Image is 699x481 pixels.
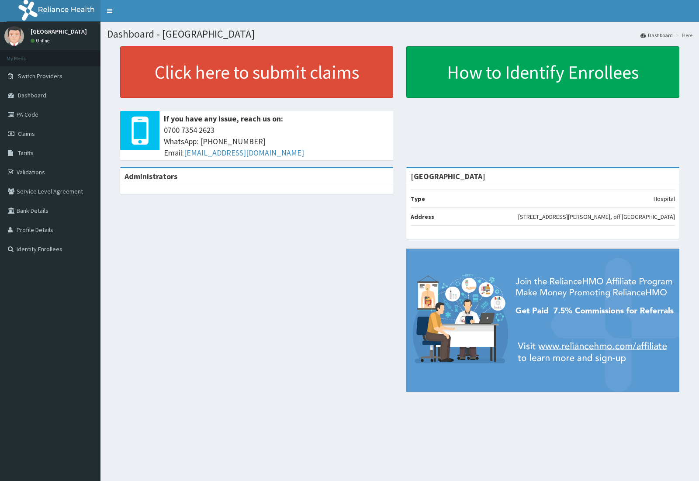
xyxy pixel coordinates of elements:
p: [STREET_ADDRESS][PERSON_NAME], off [GEOGRAPHIC_DATA] [518,212,675,221]
span: 0700 7354 2623 WhatsApp: [PHONE_NUMBER] Email: [164,125,389,158]
a: Click here to submit claims [120,46,393,98]
b: Type [411,195,425,203]
strong: [GEOGRAPHIC_DATA] [411,171,485,181]
a: Dashboard [640,31,673,39]
a: How to Identify Enrollees [406,46,679,98]
h1: Dashboard - [GEOGRAPHIC_DATA] [107,28,692,40]
a: Online [31,38,52,44]
p: Hospital [654,194,675,203]
span: Claims [18,130,35,138]
span: Tariffs [18,149,34,157]
b: If you have any issue, reach us on: [164,114,283,124]
b: Administrators [125,171,177,181]
span: Dashboard [18,91,46,99]
p: [GEOGRAPHIC_DATA] [31,28,87,35]
span: Switch Providers [18,72,62,80]
img: provider-team-banner.png [406,249,679,392]
b: Address [411,213,434,221]
img: User Image [4,26,24,46]
li: Here [674,31,692,39]
a: [EMAIL_ADDRESS][DOMAIN_NAME] [184,148,304,158]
